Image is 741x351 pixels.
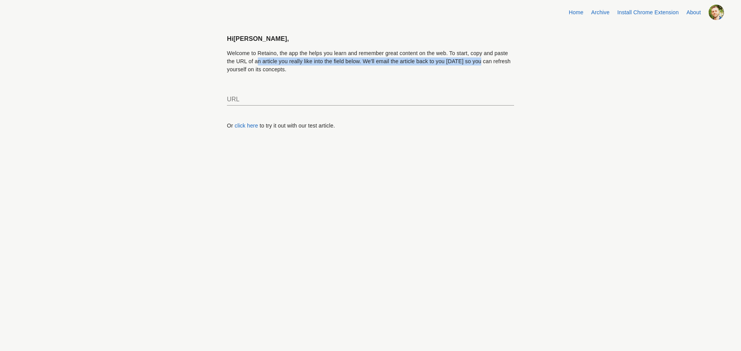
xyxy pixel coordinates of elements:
[235,123,258,129] a: click here
[569,9,584,15] a: Home
[687,9,701,15] a: About
[227,123,335,129] span: Or to try it out with our test article.
[617,9,678,15] a: Install Chrome Extension
[709,5,724,20] img: Dor Herman
[227,49,514,74] p: Welcome to Retaino, the app the helps you learn and remember great content on the web. To start, ...
[591,9,610,15] a: Archive
[227,35,514,43] h3: Hi [PERSON_NAME] ,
